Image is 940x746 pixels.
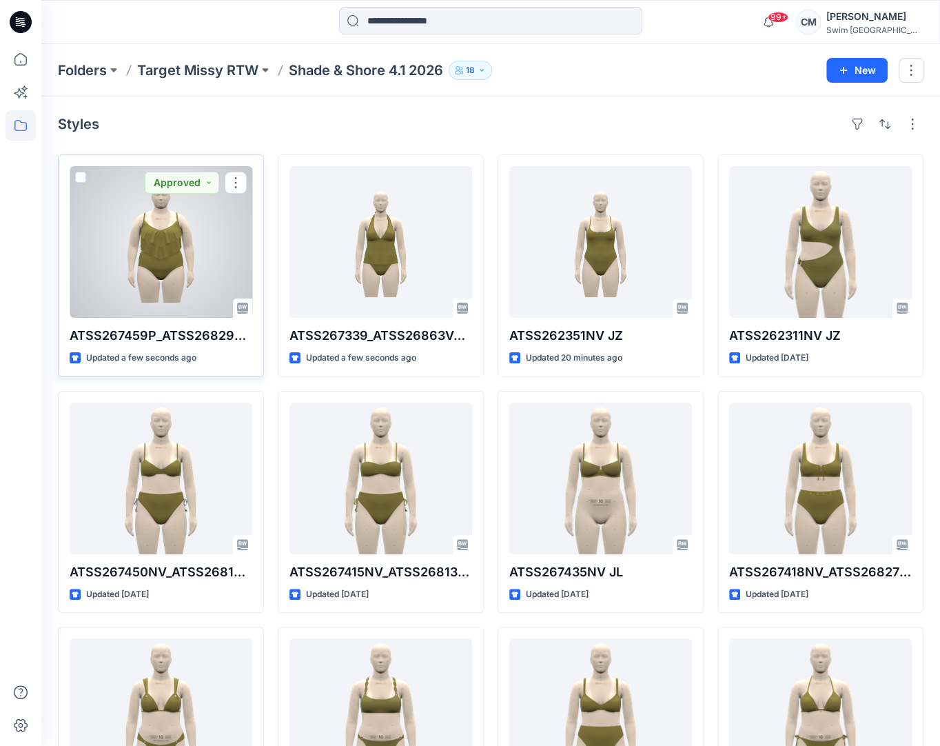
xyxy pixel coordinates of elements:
a: ATSS267339_ATSS26863V4 JZ [289,166,472,318]
p: 18 [466,63,475,78]
a: ATSS267459P_ATSS268294P JZ [70,166,252,318]
p: ATSS267339_ATSS26863V4 JZ [289,326,472,345]
p: Updated [DATE] [86,587,149,602]
a: ATSS262351NV JZ [509,166,692,318]
p: ATSS267418NV_ATSS268275NV GC [729,563,912,582]
a: Target Missy RTW [137,61,258,80]
p: Updated [DATE] [746,587,808,602]
p: Updated a few seconds ago [306,351,416,365]
p: Updated 20 minutes ago [526,351,622,365]
p: Updated [DATE] [526,587,589,602]
div: Swim [GEOGRAPHIC_DATA] [826,25,923,35]
a: Folders [58,61,107,80]
button: 18 [449,61,492,80]
p: ATSS262311NV JZ [729,326,912,345]
span: 99+ [768,12,788,23]
a: ATSS267418NV_ATSS268275NV GC [729,403,912,554]
p: ATSS267435NV JL [509,563,692,582]
p: ATSS267459P_ATSS268294P JZ [70,326,252,345]
a: ATSS267415NV_ATSS268138NV2 GC [289,403,472,554]
p: Updated [DATE] [306,587,369,602]
a: ATSS267435NV JL [509,403,692,554]
button: New [826,58,888,83]
p: Updated [DATE] [746,351,808,365]
p: ATSS262351NV JZ [509,326,692,345]
p: ATSS267450NV_ATSS268138NV2 JZ [70,563,252,582]
div: CM [796,10,821,34]
p: ATSS267415NV_ATSS268138NV2 GC [289,563,472,582]
h4: Styles [58,116,99,132]
p: Updated a few seconds ago [86,351,196,365]
div: [PERSON_NAME] [826,8,923,25]
p: Shade & Shore 4.1 2026 [289,61,443,80]
a: ATSS267450NV_ATSS268138NV2 JZ [70,403,252,554]
a: ATSS262311NV JZ [729,166,912,318]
